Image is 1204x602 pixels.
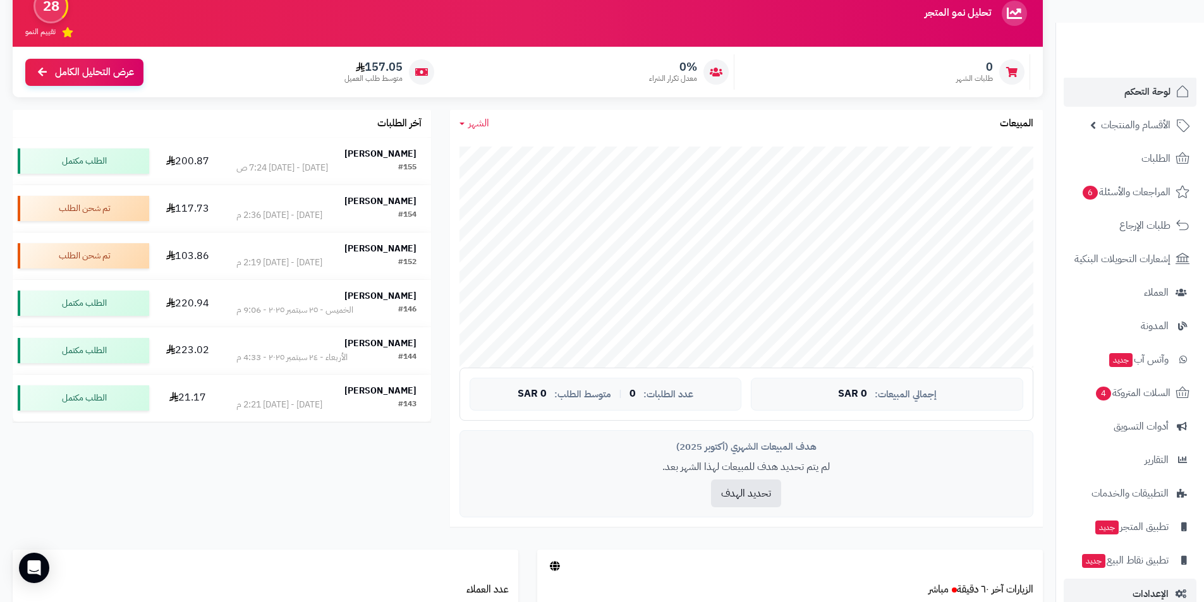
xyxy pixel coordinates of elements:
td: 220.94 [154,280,222,327]
td: 21.17 [154,375,222,421]
span: 157.05 [344,60,403,74]
span: 4 [1096,387,1111,400]
p: لم يتم تحديد هدف للمبيعات لهذا الشهر بعد. [470,460,1023,474]
span: معدل تكرار الشراء [649,73,697,84]
td: 103.86 [154,232,222,279]
span: 0 [956,60,993,74]
div: الطلب مكتمل [18,148,149,174]
strong: [PERSON_NAME] [344,289,417,303]
strong: [PERSON_NAME] [344,384,417,397]
div: هدف المبيعات الشهري (أكتوبر 2025) [470,440,1023,454]
span: 0% [649,60,697,74]
div: #155 [398,162,417,174]
td: 117.73 [154,185,222,232]
div: الطلب مكتمل [18,291,149,316]
a: طلبات الإرجاع [1064,210,1196,241]
span: المدونة [1141,317,1169,335]
a: المدونة [1064,311,1196,341]
span: جديد [1082,554,1105,568]
div: #144 [398,351,417,364]
span: الطلبات [1141,150,1171,167]
span: التقارير [1145,451,1169,469]
div: الطلب مكتمل [18,385,149,411]
span: المراجعات والأسئلة [1081,183,1171,201]
span: إجمالي المبيعات: [875,389,937,400]
td: 200.87 [154,138,222,184]
span: متوسط طلب العميل [344,73,403,84]
span: 6 [1083,186,1098,200]
span: طلبات الإرجاع [1119,217,1171,234]
span: | [619,389,622,399]
div: #143 [398,399,417,411]
a: عدد العملاء [466,582,509,597]
strong: [PERSON_NAME] [344,195,417,208]
a: الشهر [459,116,489,131]
div: تم شحن الطلب [18,196,149,221]
div: [DATE] - [DATE] 2:19 م [236,256,322,269]
div: #146 [398,304,417,316]
span: وآتس آب [1108,351,1169,368]
span: 0 SAR [838,388,867,400]
span: لوحة التحكم [1124,83,1171,100]
a: الزيارات آخر ٦٠ دقيقةمباشر [928,582,1033,597]
span: أدوات التسويق [1114,418,1169,435]
h3: المبيعات [1000,118,1033,129]
div: [DATE] - [DATE] 2:36 م [236,209,322,222]
span: متوسط الطلب: [554,389,611,400]
a: الطلبات [1064,143,1196,174]
span: جديد [1095,521,1119,534]
div: #152 [398,256,417,269]
a: تطبيق المتجرجديد [1064,512,1196,542]
h3: تحليل نمو المتجر [925,8,991,19]
button: تحديد الهدف [711,479,781,507]
a: عرض التحليل الكامل [25,59,143,86]
a: التقارير [1064,445,1196,475]
a: المراجعات والأسئلة6 [1064,177,1196,207]
span: عدد الطلبات: [643,389,693,400]
span: عرض التحليل الكامل [55,65,134,80]
div: #154 [398,209,417,222]
span: السلات المتروكة [1095,384,1171,402]
span: التطبيقات والخدمات [1092,485,1169,502]
div: [DATE] - [DATE] 2:21 م [236,399,322,411]
a: وآتس آبجديد [1064,344,1196,375]
a: أدوات التسويق [1064,411,1196,442]
strong: [PERSON_NAME] [344,242,417,255]
span: الأقسام والمنتجات [1101,116,1171,134]
span: العملاء [1144,284,1169,301]
a: التطبيقات والخدمات [1064,478,1196,509]
strong: [PERSON_NAME] [344,147,417,160]
div: تم شحن الطلب [18,243,149,268]
span: إشعارات التحويلات البنكية [1074,250,1171,268]
span: جديد [1109,353,1133,367]
span: طلبات الشهر [956,73,993,84]
div: [DATE] - [DATE] 7:24 ص [236,162,328,174]
small: مباشر [928,582,949,597]
span: 0 SAR [518,388,547,400]
span: 0 [629,388,636,400]
a: العملاء [1064,277,1196,308]
a: السلات المتروكة4 [1064,378,1196,408]
span: تطبيق نقاط البيع [1081,551,1169,569]
div: الخميس - ٢٥ سبتمبر ٢٠٢٥ - 9:06 م [236,304,353,316]
a: إشعارات التحويلات البنكية [1064,244,1196,274]
strong: [PERSON_NAME] [344,337,417,350]
span: تقييم النمو [25,27,56,37]
td: 223.02 [154,327,222,374]
div: الأربعاء - ٢٤ سبتمبر ٢٠٢٥ - 4:33 م [236,351,348,364]
h3: آخر الطلبات [377,118,422,129]
a: تطبيق نقاط البيعجديد [1064,545,1196,575]
div: Open Intercom Messenger [19,553,49,583]
a: لوحة التحكم [1064,76,1196,107]
span: تطبيق المتجر [1094,518,1169,536]
div: الطلب مكتمل [18,338,149,363]
span: الشهر [468,116,489,131]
